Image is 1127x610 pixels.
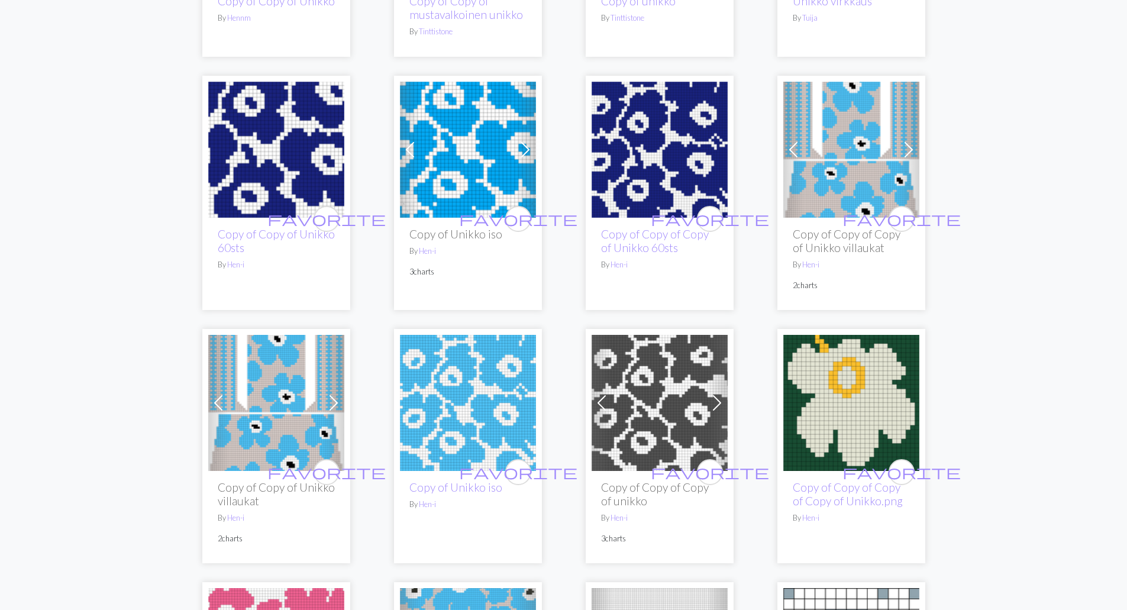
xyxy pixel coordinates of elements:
p: By [218,12,335,24]
p: By [409,499,527,510]
a: Tinttistone [611,13,644,22]
a: Hen-i [611,513,628,522]
span: favorite [842,209,961,228]
h2: Copy of Copy of Copy of unikko [601,480,718,508]
img: Unikko [592,82,728,218]
img: Unikko [208,82,344,218]
a: Copy of Copy of Unikko 60sts [218,227,335,254]
button: favourite [505,206,531,232]
span: favorite [651,209,769,228]
p: By [793,512,910,524]
i: favourite [459,207,577,231]
a: Unikko [592,143,728,154]
p: By [601,512,718,524]
h2: Copy of Copy of Copy of Unikko villaukat [793,227,910,254]
span: favorite [459,209,577,228]
button: favourite [889,459,915,485]
span: favorite [651,463,769,481]
button: favourite [314,459,340,485]
i: favourite [267,207,386,231]
p: 2 charts [218,533,335,544]
a: Hennm [227,13,251,22]
img: Unikko iso [400,335,536,471]
a: Hen-i [419,246,436,256]
h2: Copy of Unikko iso [409,227,527,241]
a: Hen-i [802,260,819,269]
p: By [601,12,718,24]
button: favourite [697,206,723,232]
a: Copy of Copy of Copy of Copy of Unikko.png [793,480,903,508]
img: Yksi unikko [783,335,919,471]
a: Unikko [208,143,344,154]
p: By [601,259,718,270]
a: Hen-i [227,513,244,522]
p: 3 charts [409,266,527,277]
h2: Copy of Copy of Unikko villaukat [218,480,335,508]
a: Hen-i [227,260,244,269]
a: Yksi unikko [783,396,919,407]
span: favorite [842,463,961,481]
a: Unikko iso [400,396,536,407]
i: favourite [842,207,961,231]
a: Hen-i [419,499,436,509]
i: favourite [842,460,961,484]
img: Unikko villaukat [208,335,344,471]
span: favorite [267,209,386,228]
i: favourite [459,460,577,484]
a: Copy of Copy of Copy of Unikko 60sts [601,227,709,254]
span: favorite [459,463,577,481]
button: favourite [314,206,340,232]
p: By [793,12,910,24]
a: Tuija [802,13,818,22]
p: By [409,26,527,37]
p: By [218,512,335,524]
img: Unikko villaukat [783,82,919,218]
p: By [409,246,527,257]
button: favourite [697,459,723,485]
a: Tinttistone [419,27,453,36]
a: sukka testi uusin [400,143,536,154]
button: favourite [505,459,531,485]
p: By [793,259,910,270]
i: favourite [651,460,769,484]
a: Copy of Unikko iso [409,480,502,494]
a: Unikko villaukat [208,396,344,407]
a: Hen-i [611,260,628,269]
p: By [218,259,335,270]
span: favorite [267,463,386,481]
p: 2 charts [793,280,910,291]
button: favourite [889,206,915,232]
i: favourite [267,460,386,484]
img: unikko [592,335,728,471]
img: sukka testi uusin [400,82,536,218]
p: 3 charts [601,533,718,544]
a: Unikko villaukat [783,143,919,154]
i: favourite [651,207,769,231]
a: unikko [592,396,728,407]
a: Hen-i [802,513,819,522]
